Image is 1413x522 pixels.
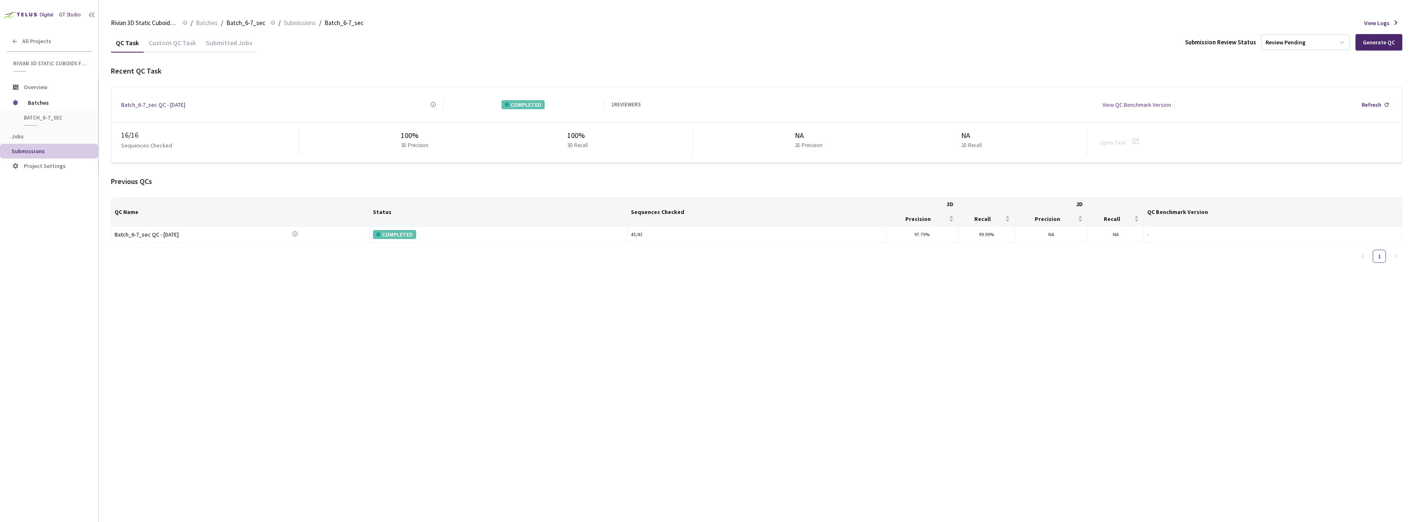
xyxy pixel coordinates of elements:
[111,39,144,53] div: QC Task
[1144,198,1402,226] th: QC Benchmark Version
[1018,216,1076,222] span: Precision
[1015,198,1144,211] th: 2D
[121,141,172,150] p: Sequences Checked
[886,211,959,226] th: Precision
[373,230,416,239] div: COMPLETED
[567,141,588,149] p: 3D Recall
[59,11,81,19] div: GT Studio
[12,133,24,140] span: Jobs
[24,114,85,121] span: Batch_6-7_sec
[1362,100,1381,109] div: Refresh
[1356,250,1369,263] button: left
[1364,18,1390,28] span: View Logs
[628,198,886,226] th: Sequences Checked
[401,141,428,149] p: 3D Precision
[1356,250,1369,263] li: Previous Page
[889,216,947,222] span: Precision
[226,18,265,28] span: Batch_6-7_sec
[284,18,316,28] span: Submissions
[1393,254,1398,259] span: right
[631,231,882,239] div: 43 / 43
[1088,227,1144,243] td: NA
[319,18,321,28] li: /
[962,216,1003,222] span: Recall
[959,211,1015,226] th: Recall
[1015,211,1088,226] th: Precision
[961,141,982,149] p: 2D Recall
[502,100,545,109] div: COMPLETED
[144,39,201,53] div: Custom QC Task
[886,227,959,243] td: 97.79%
[324,18,364,28] span: Batch_6-7_sec
[1147,231,1399,239] div: -
[191,18,193,28] li: /
[24,162,66,170] span: Project Settings
[567,130,591,141] div: 100%
[22,38,51,45] span: All Projects
[1015,227,1088,243] td: NA
[115,230,230,239] a: Batch_6-7_sec QC - [DATE]
[795,130,826,141] div: NA
[1266,39,1305,46] div: Review Pending
[959,227,1015,243] td: 99.99%
[111,176,1402,187] div: Previous QCs
[1389,250,1402,263] button: right
[370,198,628,226] th: Status
[1091,216,1132,222] span: Recall
[28,94,84,111] span: Batches
[111,65,1402,77] div: Recent QC Task
[196,18,218,28] span: Batches
[194,18,219,27] a: Batches
[221,18,223,28] li: /
[1360,254,1365,259] span: left
[1373,250,1385,262] a: 1
[1100,139,1126,146] a: Open Task
[1185,37,1256,47] div: Submission Review Status
[1363,39,1395,46] div: Generate QC
[13,60,87,67] span: Rivian 3D Static Cuboids fixed[2024-25]
[886,198,1015,211] th: 3D
[121,129,299,141] div: 16 / 16
[795,141,822,149] p: 2D Precision
[121,100,185,109] a: Batch_6-7_sec QC - [DATE]
[111,198,370,226] th: QC Name
[1373,250,1386,263] li: 1
[12,147,45,155] span: Submissions
[401,130,432,141] div: 100%
[1102,100,1171,109] div: View QC Benchmark Version
[24,83,47,91] span: Overview
[282,18,318,27] a: Submissions
[201,39,257,53] div: Submitted Jobs
[961,130,985,141] div: NA
[611,101,641,109] div: 1 REVIEWERS
[1088,211,1144,226] th: Recall
[1389,250,1402,263] li: Next Page
[278,18,281,28] li: /
[111,18,177,28] span: Rivian 3D Static Cuboids fixed[2024-25]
